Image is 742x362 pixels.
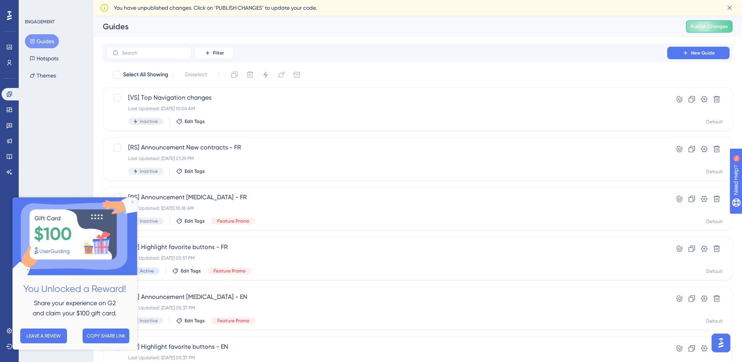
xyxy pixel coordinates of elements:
div: Last Updated: [DATE] 05:51 PM [128,255,645,261]
span: [RS] Announcement [MEDICAL_DATA] - FR [128,193,645,202]
button: Edit Tags [176,218,205,224]
span: [RS] Announcement [MEDICAL_DATA] - EN [128,292,645,302]
div: Last Updated: [DATE] 10:06 AM [128,105,645,112]
iframe: UserGuiding AI Assistant Launcher [709,331,733,355]
div: Default [706,318,723,324]
span: Active [140,268,154,274]
span: and claim your $100 gift card. [20,112,104,119]
button: Guides [25,34,59,48]
span: Edit Tags [185,168,205,174]
span: Need Help? [18,2,49,11]
span: Share your experience on G2 [21,102,103,109]
h2: You Unlocked a Reward! [6,84,118,99]
div: ENGAGEMENT [25,19,55,25]
span: Feature Promo [217,318,249,324]
div: Default [706,169,723,175]
span: [RP] Highlight favorite buttons - FR [128,243,645,252]
button: Filter [195,47,234,59]
div: Guides [103,21,666,32]
div: Last Updated: [DATE] 01:29 PM [128,155,645,162]
button: COPY SHARE LINK [70,131,117,146]
span: Edit Tags [185,118,205,125]
span: Edit Tags [185,218,205,224]
button: Themes [25,69,61,83]
div: Last Updated: [DATE] 05:37 PM [128,355,645,361]
button: Deselect [178,68,214,82]
div: Default [706,268,723,274]
span: [RP] Highlight favorite buttons - EN [128,342,645,351]
span: Inactive [140,118,158,125]
input: Search [122,50,185,56]
div: 9+ [53,4,58,10]
span: Inactive [140,218,158,224]
button: Edit Tags [172,268,201,274]
span: Inactive [140,318,158,324]
button: Hotspots [25,51,63,65]
div: Last Updated: [DATE] 10:18 AM [128,205,645,211]
button: Edit Tags [176,118,205,125]
span: Select All Showing [123,70,168,79]
div: Last Updated: [DATE] 05:37 PM [128,305,645,311]
div: Close Preview [118,3,122,6]
button: Edit Tags [176,318,205,324]
span: Deselect [185,70,207,79]
span: Feature Promo [213,268,245,274]
span: You have unpublished changes. Click on ‘PUBLISH CHANGES’ to update your code. [114,3,317,12]
div: Default [706,218,723,225]
button: Edit Tags [176,168,205,174]
span: [VS] Top Navigation changes [128,93,645,102]
span: Inactive [140,168,158,174]
span: Edit Tags [181,268,201,274]
span: [RS] Announcement New contracts - FR [128,143,645,152]
button: Publish Changes [686,20,733,33]
span: New Guide [691,50,715,56]
span: Edit Tags [185,318,205,324]
div: Default [706,119,723,125]
span: Publish Changes [691,23,728,30]
button: New Guide [667,47,730,59]
span: Feature Promo [217,218,249,224]
button: LEAVE A REVIEW [8,131,55,146]
span: Filter [213,50,224,56]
